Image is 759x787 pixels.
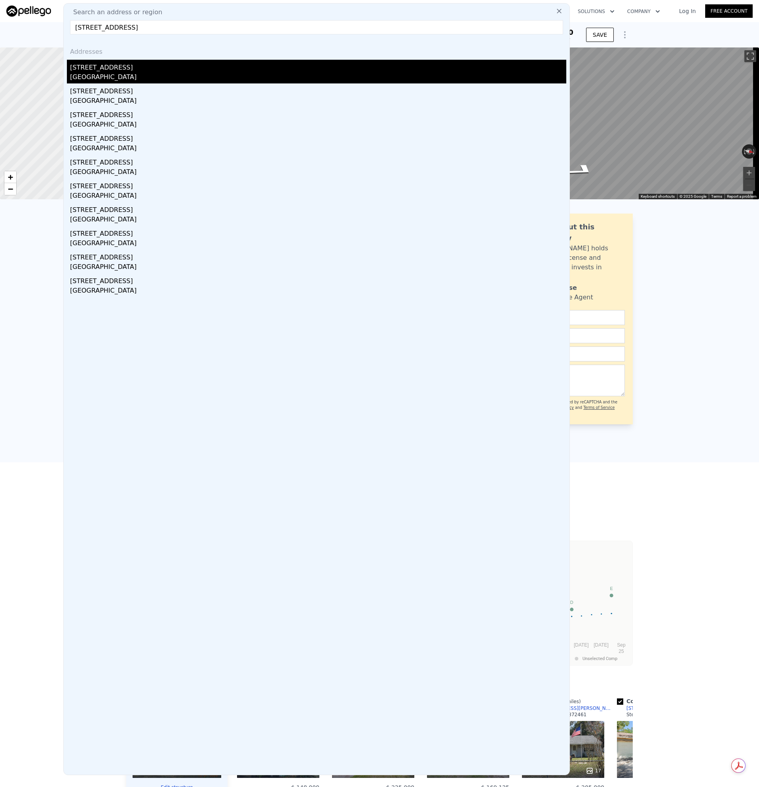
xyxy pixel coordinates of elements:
[6,6,51,17] img: Pellego
[533,399,625,416] div: This site is protected by reCAPTCHA and the Google and apply.
[531,705,614,711] div: [STREET_ADDRESS][PERSON_NAME]
[70,262,566,273] div: [GEOGRAPHIC_DATA]
[586,767,601,775] div: 17
[537,221,625,244] div: Ask about this property
[621,4,666,19] button: Company
[70,83,566,96] div: [STREET_ADDRESS]
[67,41,566,60] div: Addresses
[752,144,757,159] button: Rotate clockwise
[742,144,746,159] button: Rotate counterclockwise
[617,705,674,711] a: [STREET_ADDRESS]
[70,131,566,144] div: [STREET_ADDRESS]
[570,600,573,605] text: D
[619,649,624,654] text: 25
[571,4,621,19] button: Solutions
[617,697,681,705] div: Comp E
[70,155,566,167] div: [STREET_ADDRESS]
[8,172,13,182] span: +
[4,171,16,183] a: Zoom in
[537,244,625,282] div: [PERSON_NAME] holds a broker license and personally invests in this area
[70,178,566,191] div: [STREET_ADDRESS]
[537,283,577,293] div: Violet Rose
[574,642,589,648] text: [DATE]
[70,60,566,72] div: [STREET_ADDRESS]
[705,4,753,18] a: Free Account
[670,7,705,15] a: Log In
[641,194,675,199] button: Keyboard shortcuts
[610,586,613,591] text: E
[617,27,633,43] button: Show Options
[70,250,566,262] div: [STREET_ADDRESS]
[617,642,626,648] text: Sep
[70,107,566,120] div: [STREET_ADDRESS]
[626,705,674,711] div: [STREET_ADDRESS]
[594,642,609,648] text: [DATE]
[70,120,566,131] div: [GEOGRAPHIC_DATA]
[552,161,610,180] path: Go Northeast, Jenkins Ave
[70,226,566,238] div: [STREET_ADDRESS]
[743,167,755,179] button: Zoom in
[4,183,16,195] a: Zoom out
[70,144,566,155] div: [GEOGRAPHIC_DATA]
[583,405,615,410] a: Terms of Service
[70,20,563,34] input: Enter an address, city, region, neighborhood or zip code
[70,72,566,83] div: [GEOGRAPHIC_DATA]
[70,215,566,226] div: [GEOGRAPHIC_DATA]
[583,656,617,661] text: Unselected Comp
[70,273,566,286] div: [STREET_ADDRESS]
[70,286,566,297] div: [GEOGRAPHIC_DATA]
[742,147,757,156] button: Reset the view
[727,194,757,199] a: Report a problem
[744,50,756,62] button: Toggle fullscreen view
[711,194,722,199] a: Terms (opens in new tab)
[70,167,566,178] div: [GEOGRAPHIC_DATA]
[8,184,13,194] span: −
[679,194,706,199] span: © 2025 Google
[70,202,566,215] div: [STREET_ADDRESS]
[70,96,566,107] div: [GEOGRAPHIC_DATA]
[626,711,683,718] div: Stellar # MFRTB8374442
[70,191,566,202] div: [GEOGRAPHIC_DATA]
[67,8,162,17] span: Search an address or region
[70,238,566,250] div: [GEOGRAPHIC_DATA]
[586,28,614,42] button: SAVE
[743,179,755,191] button: Zoom out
